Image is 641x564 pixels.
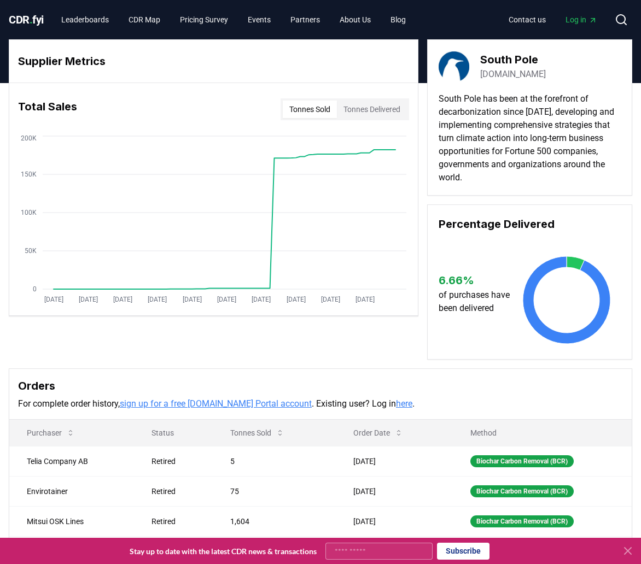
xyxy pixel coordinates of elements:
[9,506,134,536] td: Mitsui OSK Lines
[283,101,337,118] button: Tonnes Sold
[439,272,514,289] h3: 6.66 %
[18,53,409,69] h3: Supplier Metrics
[21,209,37,216] tspan: 100K
[557,10,606,30] a: Log in
[213,506,336,536] td: 1,604
[500,10,606,30] nav: Main
[356,296,375,303] tspan: [DATE]
[151,486,205,497] div: Retired
[53,10,118,30] a: Leaderboards
[439,289,514,315] p: of purchases have been delivered
[239,10,279,30] a: Events
[337,101,407,118] button: Tonnes Delivered
[18,98,77,120] h3: Total Sales
[213,476,336,506] td: 75
[470,455,574,467] div: Biochar Carbon Removal (BCR)
[183,296,202,303] tspan: [DATE]
[480,68,546,81] a: [DOMAIN_NAME]
[18,397,623,410] p: For complete order history, . Existing user? Log in .
[382,10,415,30] a: Blog
[439,216,621,232] h3: Percentage Delivered
[148,296,167,303] tspan: [DATE]
[151,456,205,467] div: Retired
[21,134,37,142] tspan: 200K
[18,378,623,394] h3: Orders
[321,296,340,303] tspan: [DATE]
[470,485,574,497] div: Biochar Carbon Removal (BCR)
[222,422,293,444] button: Tonnes Sold
[331,10,380,30] a: About Us
[18,422,84,444] button: Purchaser
[9,13,44,26] span: CDR fyi
[79,296,98,303] tspan: [DATE]
[53,10,415,30] nav: Main
[470,515,574,527] div: Biochar Carbon Removal (BCR)
[566,14,597,25] span: Log in
[9,476,134,506] td: Envirotainer
[336,506,453,536] td: [DATE]
[336,446,453,476] td: [DATE]
[439,92,621,184] p: South Pole has been at the forefront of decarbonization since [DATE], developing and implementing...
[396,398,412,409] a: here
[151,516,205,527] div: Retired
[30,13,33,26] span: .
[25,247,37,255] tspan: 50K
[282,10,329,30] a: Partners
[217,296,236,303] tspan: [DATE]
[287,296,306,303] tspan: [DATE]
[120,398,312,409] a: sign up for a free [DOMAIN_NAME] Portal account
[143,427,205,438] p: Status
[345,422,412,444] button: Order Date
[500,10,555,30] a: Contact us
[33,285,37,293] tspan: 0
[171,10,237,30] a: Pricing Survey
[113,296,132,303] tspan: [DATE]
[252,296,271,303] tspan: [DATE]
[462,427,623,438] p: Method
[336,476,453,506] td: [DATE]
[213,446,336,476] td: 5
[439,51,469,81] img: South Pole-logo
[120,10,169,30] a: CDR Map
[9,12,44,27] a: CDR.fyi
[9,446,134,476] td: Telia Company AB
[480,51,546,68] h3: South Pole
[21,171,37,178] tspan: 150K
[44,296,63,303] tspan: [DATE]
